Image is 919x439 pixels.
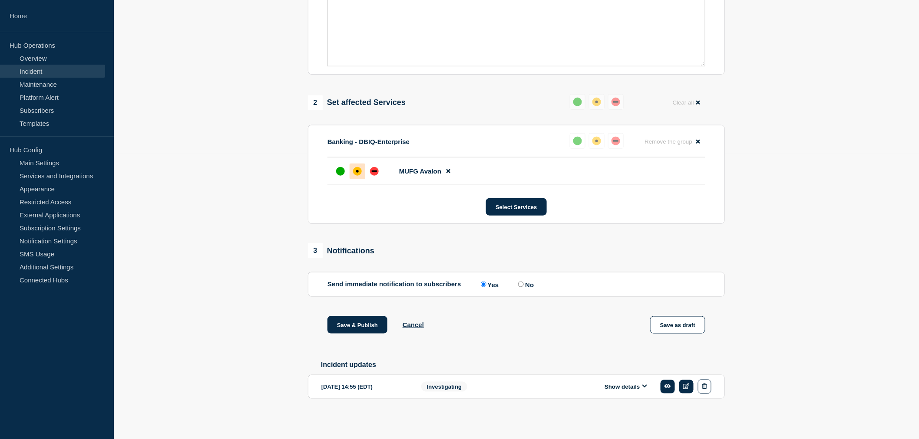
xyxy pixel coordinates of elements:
div: Notifications [308,243,374,258]
span: 2 [308,95,323,110]
h2: Incident updates [321,361,725,369]
button: Show details [602,383,650,390]
button: Select Services [486,198,546,216]
span: Remove the group [645,138,692,145]
p: Banking - DBIQ-Enterprise [327,138,410,145]
button: Save as draft [650,316,705,334]
span: MUFG Avalon [399,167,441,175]
div: up [336,167,345,176]
button: up [570,94,585,110]
button: down [608,94,624,110]
button: Remove the group [639,133,705,150]
div: affected [592,137,601,145]
button: up [570,133,585,149]
span: 3 [308,243,323,258]
input: No [518,282,524,287]
div: up [573,98,582,106]
button: affected [589,94,605,110]
div: down [370,167,379,176]
div: affected [592,98,601,106]
span: Investigating [421,382,467,392]
div: up [573,137,582,145]
button: down [608,133,624,149]
p: Send immediate notification to subscribers [327,280,461,288]
button: affected [589,133,605,149]
div: [DATE] 14:55 (EDT) [321,380,408,394]
div: affected [353,167,362,176]
input: Yes [481,282,486,287]
label: No [516,280,534,288]
div: Set affected Services [308,95,406,110]
button: Save & Publish [327,316,387,334]
div: Send immediate notification to subscribers [327,280,705,288]
label: Yes [479,280,499,288]
div: down [612,137,620,145]
button: Cancel [403,321,424,328]
div: down [612,98,620,106]
button: Clear all [668,94,705,111]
